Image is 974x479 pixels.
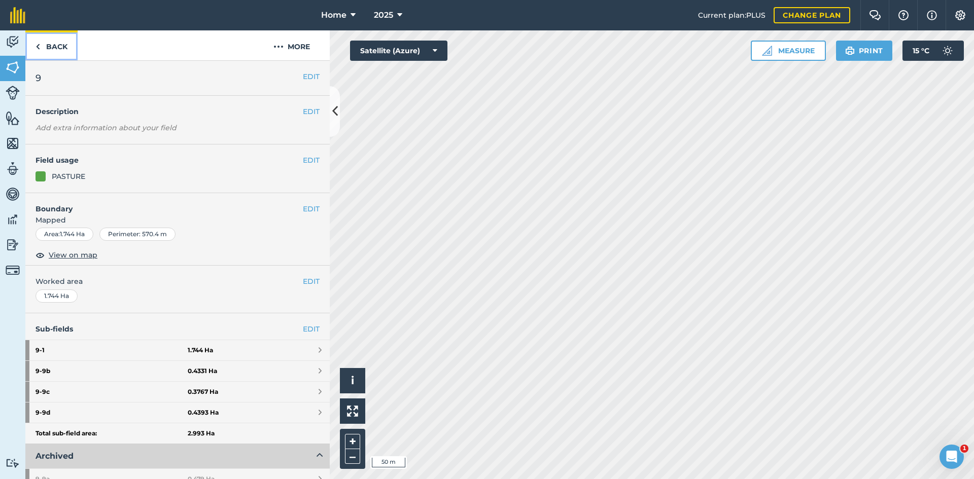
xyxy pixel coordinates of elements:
strong: 9 - 9d [36,402,188,423]
a: Change plan [774,7,850,23]
img: svg+xml;base64,PHN2ZyB4bWxucz0iaHR0cDovL3d3dy53My5vcmcvMjAwMC9zdmciIHdpZHRoPSIxOSIgaGVpZ2h0PSIyNC... [845,45,855,57]
button: + [345,434,360,449]
h4: Description [36,106,320,117]
img: svg+xml;base64,PD94bWwgdmVyc2lvbj0iMS4wIiBlbmNvZGluZz0idXRmLTgiPz4KPCEtLSBHZW5lcmF0b3I6IEFkb2JlIE... [937,41,958,61]
a: 9-9c0.3767 Ha [25,382,330,402]
div: Area : 1.744 Ha [36,228,93,241]
span: i [351,374,354,387]
span: View on map [49,249,97,261]
img: svg+xml;base64,PD94bWwgdmVyc2lvbj0iMS4wIiBlbmNvZGluZz0idXRmLTgiPz4KPCEtLSBHZW5lcmF0b3I6IEFkb2JlIE... [6,187,20,202]
img: svg+xml;base64,PD94bWwgdmVyc2lvbj0iMS4wIiBlbmNvZGluZz0idXRmLTgiPz4KPCEtLSBHZW5lcmF0b3I6IEFkb2JlIE... [6,161,20,176]
img: A cog icon [954,10,966,20]
img: svg+xml;base64,PHN2ZyB4bWxucz0iaHR0cDovL3d3dy53My5vcmcvMjAwMC9zdmciIHdpZHRoPSI1NiIgaGVpZ2h0PSI2MC... [6,110,20,126]
button: EDIT [303,71,320,82]
span: 9 [36,71,41,85]
button: Print [836,41,893,61]
a: 9-9d0.4393 Ha [25,402,330,423]
a: Back [25,30,78,60]
span: 15 ° C [913,41,929,61]
img: A question mark icon [897,10,910,20]
iframe: Intercom live chat [940,445,964,469]
strong: 1.744 Ha [188,346,213,354]
img: svg+xml;base64,PHN2ZyB4bWxucz0iaHR0cDovL3d3dy53My5vcmcvMjAwMC9zdmciIHdpZHRoPSIyMCIgaGVpZ2h0PSIyNC... [273,41,284,53]
img: svg+xml;base64,PD94bWwgdmVyc2lvbj0iMS4wIiBlbmNvZGluZz0idXRmLTgiPz4KPCEtLSBHZW5lcmF0b3I6IEFkb2JlIE... [6,34,20,50]
button: – [345,449,360,464]
button: EDIT [303,155,320,166]
img: Ruler icon [762,46,772,56]
em: Add extra information about your field [36,123,177,132]
button: Archived [25,444,330,468]
h4: Boundary [25,193,303,214]
img: svg+xml;base64,PD94bWwgdmVyc2lvbj0iMS4wIiBlbmNvZGluZz0idXRmLTgiPz4KPCEtLSBHZW5lcmF0b3I6IEFkb2JlIE... [6,263,20,277]
div: 1.744 Ha [36,289,78,303]
span: Current plan : PLUS [698,10,766,21]
span: Mapped [25,214,330,226]
img: svg+xml;base64,PD94bWwgdmVyc2lvbj0iMS4wIiBlbmNvZGluZz0idXRmLTgiPz4KPCEtLSBHZW5lcmF0b3I6IEFkb2JlIE... [6,86,20,100]
strong: Total sub-field area: [36,429,188,437]
span: 2025 [374,9,393,21]
img: svg+xml;base64,PHN2ZyB4bWxucz0iaHR0cDovL3d3dy53My5vcmcvMjAwMC9zdmciIHdpZHRoPSI1NiIgaGVpZ2h0PSI2MC... [6,136,20,151]
button: More [254,30,330,60]
img: svg+xml;base64,PD94bWwgdmVyc2lvbj0iMS4wIiBlbmNvZGluZz0idXRmLTgiPz4KPCEtLSBHZW5lcmF0b3I6IEFkb2JlIE... [6,212,20,227]
strong: 2.993 Ha [188,429,215,437]
button: EDIT [303,106,320,117]
a: 9-11.744 Ha [25,340,330,360]
strong: 0.3767 Ha [188,388,218,396]
img: svg+xml;base64,PHN2ZyB4bWxucz0iaHR0cDovL3d3dy53My5vcmcvMjAwMC9zdmciIHdpZHRoPSI1NiIgaGVpZ2h0PSI2MC... [6,60,20,75]
span: Worked area [36,276,320,287]
div: PASTURE [52,171,85,182]
img: fieldmargin Logo [10,7,25,23]
strong: 9 - 1 [36,340,188,360]
button: Satellite (Azure) [350,41,447,61]
h4: Sub-fields [25,323,330,335]
img: Four arrows, one pointing top left, one top right, one bottom right and the last bottom left [347,406,358,417]
span: 1 [960,445,968,453]
img: svg+xml;base64,PHN2ZyB4bWxucz0iaHR0cDovL3d3dy53My5vcmcvMjAwMC9zdmciIHdpZHRoPSIxNyIgaGVpZ2h0PSIxNy... [927,9,937,21]
button: EDIT [303,276,320,287]
img: svg+xml;base64,PHN2ZyB4bWxucz0iaHR0cDovL3d3dy53My5vcmcvMjAwMC9zdmciIHdpZHRoPSI5IiBoZWlnaHQ9IjI0Ii... [36,41,40,53]
img: svg+xml;base64,PD94bWwgdmVyc2lvbj0iMS4wIiBlbmNvZGluZz0idXRmLTgiPz4KPCEtLSBHZW5lcmF0b3I6IEFkb2JlIE... [6,458,20,468]
button: 15 °C [902,41,964,61]
strong: 0.4393 Ha [188,409,219,417]
button: View on map [36,249,97,261]
span: Home [321,9,346,21]
img: svg+xml;base64,PHN2ZyB4bWxucz0iaHR0cDovL3d3dy53My5vcmcvMjAwMC9zdmciIHdpZHRoPSIxOCIgaGVpZ2h0PSIyNC... [36,249,45,261]
strong: 9 - 9c [36,382,188,402]
h4: Field usage [36,155,303,166]
strong: 0.4331 Ha [188,367,217,375]
strong: 9 - 9b [36,361,188,381]
img: svg+xml;base64,PD94bWwgdmVyc2lvbj0iMS4wIiBlbmNvZGluZz0idXRmLTgiPz4KPCEtLSBHZW5lcmF0b3I6IEFkb2JlIE... [6,237,20,252]
div: Perimeter : 570.4 m [99,228,176,241]
button: Measure [751,41,826,61]
button: EDIT [303,203,320,214]
a: EDIT [303,323,320,335]
img: Two speech bubbles overlapping with the left bubble in the forefront [869,10,881,20]
button: i [340,368,365,393]
a: 9-9b0.4331 Ha [25,361,330,381]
